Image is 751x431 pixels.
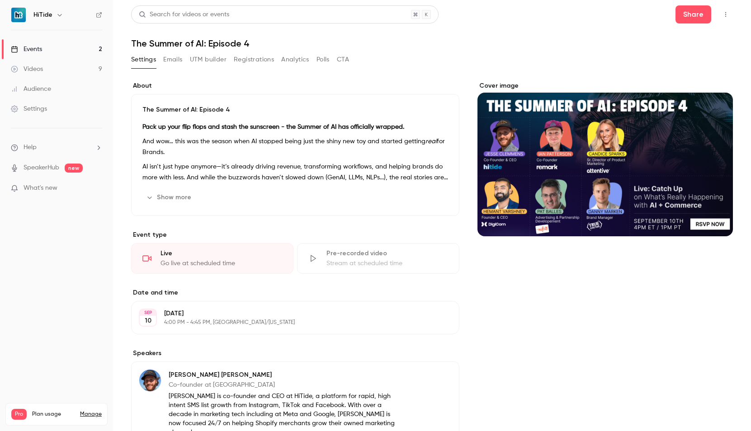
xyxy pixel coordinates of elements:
label: Cover image [477,81,733,90]
div: Go live at scheduled time [161,259,282,268]
iframe: Noticeable Trigger [91,184,102,192]
em: real [425,138,437,145]
div: Live [161,249,282,258]
p: 4:00 PM - 4:45 PM, [GEOGRAPHIC_DATA]/[US_STATE] [164,319,411,326]
img: HiTide [11,8,26,22]
span: new [65,164,83,173]
p: Event type [131,230,459,239]
strong: Pack up your flip flops and stash the sunscreen - the Summer of AI has officially wrapped. [142,124,404,130]
div: Pre-recorded video [326,249,448,258]
button: Registrations [234,52,274,67]
span: Plan usage [32,411,75,418]
button: Analytics [281,52,309,67]
section: Cover image [477,81,733,236]
button: Show more [142,190,197,205]
button: CTA [337,52,349,67]
button: Polls [316,52,330,67]
label: About [131,81,459,90]
div: Events [11,45,42,54]
button: Emails [163,52,182,67]
span: Pro [11,409,27,420]
img: Jesse Clemmens [139,370,161,391]
div: LiveGo live at scheduled time [131,243,293,274]
div: Stream at scheduled time [326,259,448,268]
p: And wow… this was the season when AI stopped being just the shiny new toy and started getting for... [142,136,448,158]
label: Date and time [131,288,459,297]
div: Audience [11,84,51,94]
div: Search for videos or events [139,10,229,19]
div: Settings [11,104,47,113]
div: Pre-recorded videoStream at scheduled time [297,243,459,274]
p: Co-founder at [GEOGRAPHIC_DATA] [169,380,401,389]
label: Speakers [131,349,459,358]
li: help-dropdown-opener [11,143,102,152]
a: SpeakerHub [24,163,59,173]
span: What's new [24,183,57,193]
a: Manage [80,411,102,418]
button: Settings [131,52,156,67]
h6: HiTide [33,10,52,19]
span: Help [24,143,37,152]
p: [PERSON_NAME] [PERSON_NAME] [169,370,401,379]
p: The Summer of AI: Episode 4 [142,105,448,114]
div: SEP [140,309,156,316]
button: Share [675,5,711,23]
div: Videos [11,65,43,74]
p: 10 [145,316,151,325]
button: UTM builder [190,52,227,67]
h1: The Summer of AI: Episode 4 [131,38,733,49]
p: AI isn’t just hype anymore—it’s already driving revenue, transforming workflows, and helping bran... [142,161,448,183]
p: [DATE] [164,309,411,318]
